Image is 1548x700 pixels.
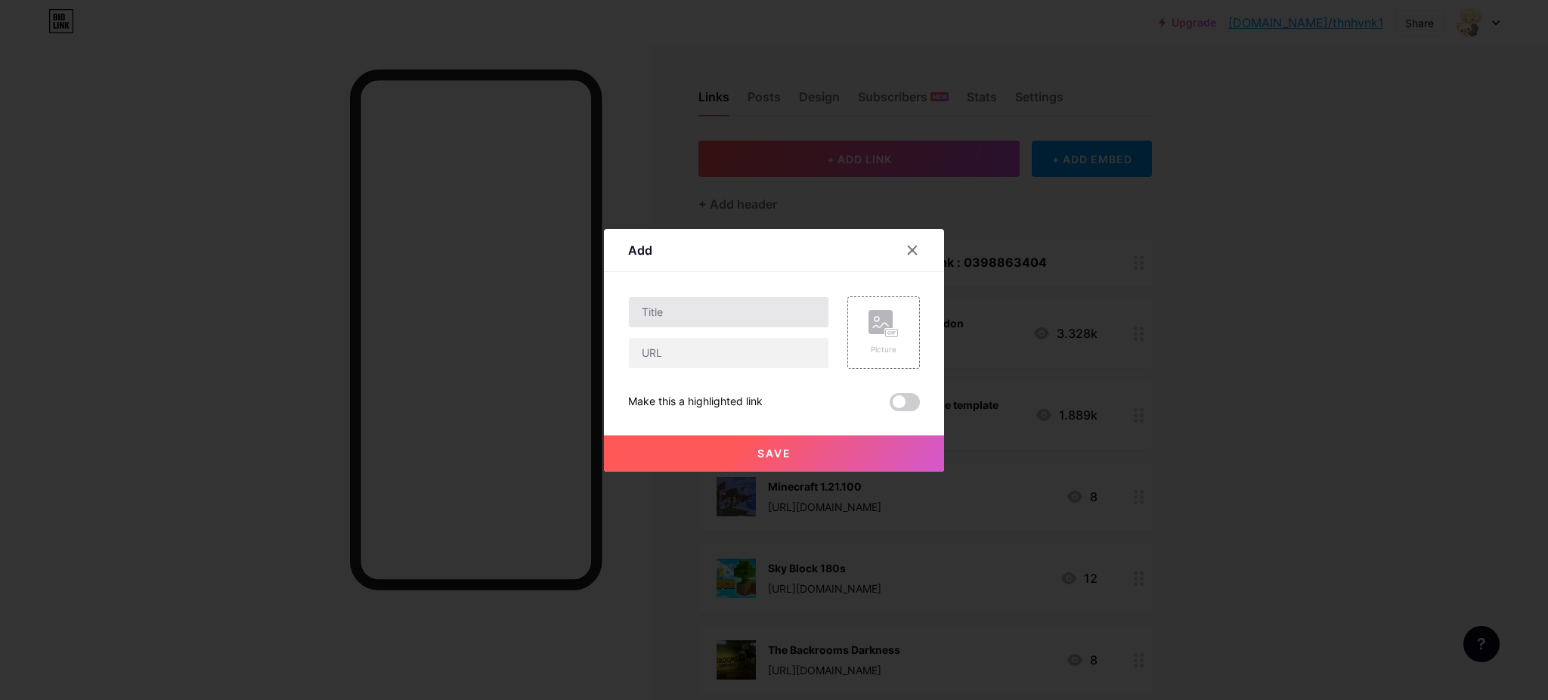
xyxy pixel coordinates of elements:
[629,338,828,368] input: URL
[629,297,828,327] input: Title
[604,435,944,472] button: Save
[628,393,763,411] div: Make this a highlighted link
[868,344,899,355] div: Picture
[628,241,652,259] div: Add
[757,447,791,460] span: Save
